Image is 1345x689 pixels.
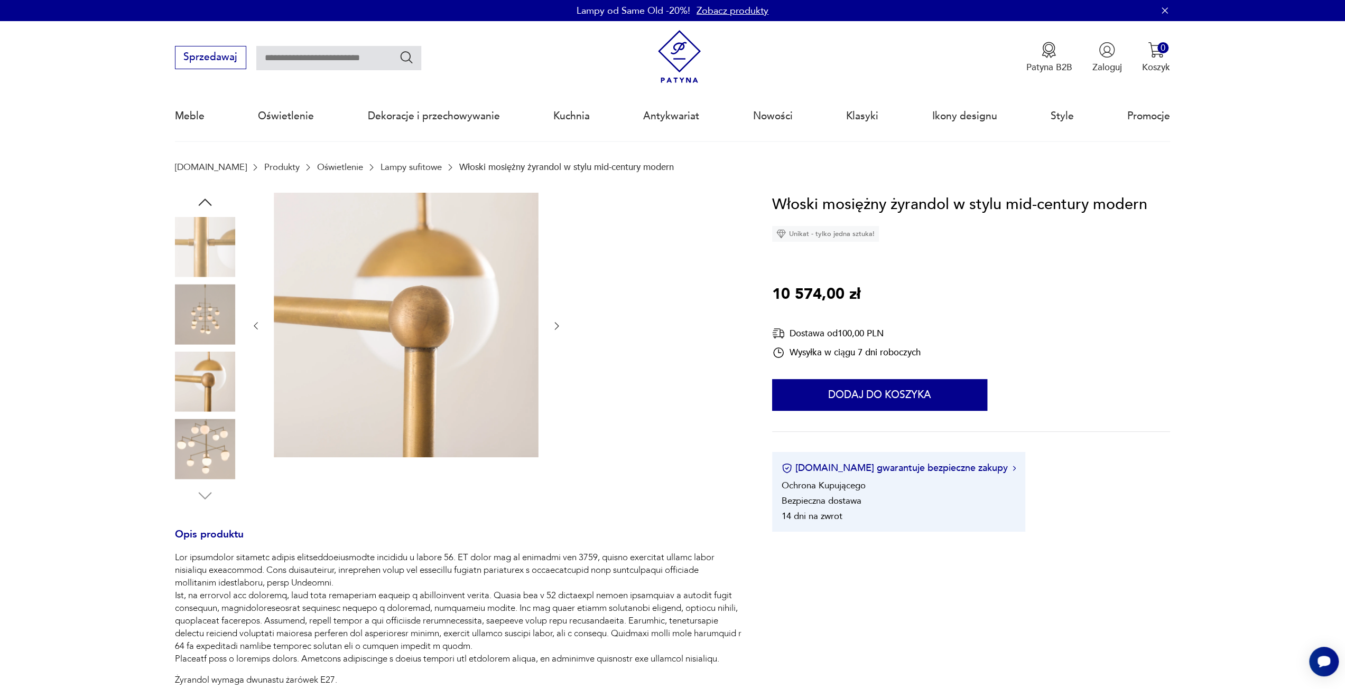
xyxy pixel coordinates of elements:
[459,162,674,172] p: Włoski mosiężny żyrandol w stylu mid-century modern
[1026,42,1072,73] button: Patyna B2B
[368,92,500,140] a: Dekoracje i przechowywanie
[175,674,741,686] p: Żyrandol wymaga dwunastu żarówek E27.
[782,510,842,522] li: 14 dni na zwrot
[1148,42,1164,58] img: Ikona koszyka
[753,92,793,140] a: Nowości
[175,551,741,665] p: Lor ipsumdolor sitametc adipis elitseddoeiusmodte incididu u labore 56. ET dolor mag al enimadmi ...
[1051,92,1074,140] a: Style
[846,92,878,140] a: Klasyki
[175,352,235,412] img: Zdjęcie produktu Włoski mosiężny żyrandol w stylu mid-century modern
[772,346,921,359] div: Wysyłka w ciągu 7 dni roboczych
[1092,42,1122,73] button: Zaloguj
[1026,61,1072,73] p: Patyna B2B
[399,50,414,65] button: Szukaj
[1013,466,1016,471] img: Ikona strzałki w prawo
[274,193,539,457] img: Zdjęcie produktu Włoski mosiężny żyrandol w stylu mid-century modern
[577,4,690,17] p: Lampy od Same Old -20%!
[782,479,866,492] li: Ochrona Kupującego
[772,282,860,307] p: 10 574,00 zł
[1142,42,1170,73] button: 0Koszyk
[782,463,792,474] img: Ikona certyfikatu
[1142,61,1170,73] p: Koszyk
[776,229,786,239] img: Ikona diamentu
[381,162,442,172] a: Lampy sufitowe
[175,217,235,277] img: Zdjęcie produktu Włoski mosiężny żyrandol w stylu mid-century modern
[643,92,699,140] a: Antykwariat
[697,4,768,17] a: Zobacz produkty
[772,327,921,340] div: Dostawa od 100,00 PLN
[772,226,879,242] div: Unikat - tylko jedna sztuka!
[175,92,205,140] a: Meble
[782,495,861,507] li: Bezpieczna dostawa
[175,54,246,62] a: Sprzedawaj
[1309,647,1339,676] iframe: Smartsupp widget button
[317,162,363,172] a: Oświetlenie
[772,379,987,411] button: Dodaj do koszyka
[1092,61,1122,73] p: Zaloguj
[1099,42,1115,58] img: Ikonka użytkownika
[1127,92,1170,140] a: Promocje
[1026,42,1072,73] a: Ikona medaluPatyna B2B
[653,30,706,83] img: Patyna - sklep z meblami i dekoracjami vintage
[264,162,300,172] a: Produkty
[553,92,590,140] a: Kuchnia
[258,92,314,140] a: Oświetlenie
[175,46,246,69] button: Sprzedawaj
[772,327,785,340] img: Ikona dostawy
[1157,42,1168,53] div: 0
[175,531,741,552] h3: Opis produktu
[175,419,235,479] img: Zdjęcie produktu Włoski mosiężny żyrandol w stylu mid-century modern
[175,162,247,172] a: [DOMAIN_NAME]
[932,92,997,140] a: Ikony designu
[782,461,1016,475] button: [DOMAIN_NAME] gwarantuje bezpieczne zakupy
[1041,42,1057,58] img: Ikona medalu
[772,193,1147,217] h1: Włoski mosiężny żyrandol w stylu mid-century modern
[175,284,235,344] img: Zdjęcie produktu Włoski mosiężny żyrandol w stylu mid-century modern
